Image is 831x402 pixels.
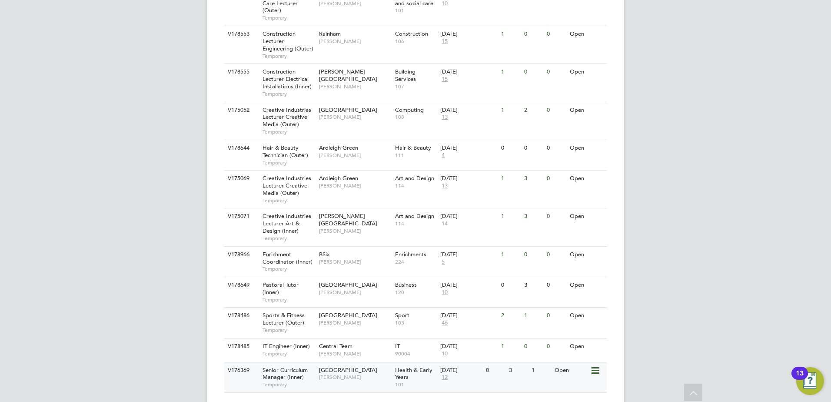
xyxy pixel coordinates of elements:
span: [GEOGRAPHIC_DATA] [319,366,377,374]
span: Health & Early Years [395,366,432,381]
span: Temporary [263,14,315,21]
div: 1 [499,26,522,42]
span: [PERSON_NAME] [319,350,391,357]
span: Hair & Beauty [395,144,431,151]
span: 101 [395,7,436,14]
div: 0 [545,277,567,293]
span: Building Services [395,68,416,83]
span: [PERSON_NAME] [319,228,391,234]
span: [PERSON_NAME] [319,38,391,45]
div: Open [552,362,590,379]
span: Temporary [263,350,315,357]
div: 0 [522,64,545,80]
span: [PERSON_NAME] [319,182,391,189]
span: 46 [440,319,449,327]
div: Open [568,208,605,224]
span: Ardleigh Green [319,144,358,151]
span: Sport [395,312,409,319]
span: Temporary [263,128,315,135]
div: 0 [545,64,567,80]
span: Temporary [263,327,315,334]
span: Construction [395,30,428,37]
div: [DATE] [440,367,482,374]
div: 3 [507,362,529,379]
span: [PERSON_NAME] [319,319,391,326]
span: Art and Design [395,212,434,220]
span: [PERSON_NAME] [319,152,391,159]
div: 0 [522,247,545,263]
span: 107 [395,83,436,90]
span: Temporary [263,159,315,166]
span: 5 [440,258,446,266]
div: [DATE] [440,251,497,258]
span: Temporary [263,296,315,303]
span: 10 [440,350,449,358]
span: 106 [395,38,436,45]
div: 1 [529,362,552,379]
div: V175071 [226,208,256,224]
span: Creative Industries Lecturer Creative Media (Outer) [263,106,311,128]
span: Creative Industries Lecturer Art & Design (Inner) [263,212,311,234]
div: 0 [545,26,567,42]
span: [GEOGRAPHIC_DATA] [319,312,377,319]
span: 15 [440,38,449,45]
span: Temporary [263,197,315,204]
div: V178966 [226,247,256,263]
span: 111 [395,152,436,159]
span: Computing [395,106,424,114]
div: 1 [499,102,522,118]
div: V178486 [226,308,256,324]
div: [DATE] [440,30,497,38]
div: 0 [545,102,567,118]
span: Temporary [263,265,315,272]
div: 0 [484,362,506,379]
span: Rainham [319,30,341,37]
div: 0 [499,140,522,156]
span: [PERSON_NAME] [319,289,391,296]
div: Open [568,102,605,118]
span: [PERSON_NAME] [319,374,391,381]
div: [DATE] [440,281,497,289]
span: Senior Curriculum Manager (Inner) [263,366,308,381]
div: 0 [522,140,545,156]
div: V178644 [226,140,256,156]
div: V178485 [226,338,256,355]
span: [PERSON_NAME] [319,83,391,90]
div: 2 [522,102,545,118]
span: Pastoral Tutor (Inner) [263,281,299,296]
div: 2 [499,308,522,324]
span: Temporary [263,235,315,242]
span: Ardleigh Green [319,174,358,182]
div: [DATE] [440,312,497,319]
span: Enrichment Coordinator (Inner) [263,251,312,265]
span: BSix [319,251,330,258]
div: [DATE] [440,107,497,114]
span: Construction Lecturer Electrical Installations (Inner) [263,68,312,90]
span: 108 [395,114,436,121]
div: 0 [545,140,567,156]
div: 0 [545,308,567,324]
div: 0 [522,26,545,42]
div: V178553 [226,26,256,42]
span: Temporary [263,381,315,388]
div: V175052 [226,102,256,118]
div: Open [568,171,605,187]
span: [GEOGRAPHIC_DATA] [319,281,377,288]
span: 10 [440,289,449,296]
span: 13 [440,182,449,190]
span: Temporary [263,53,315,60]
span: Central Team [319,342,352,350]
div: 0 [545,171,567,187]
div: [DATE] [440,343,497,350]
span: 120 [395,289,436,296]
div: [DATE] [440,144,497,152]
span: [PERSON_NAME] [319,258,391,265]
div: [DATE] [440,68,497,76]
div: [DATE] [440,175,497,182]
div: 0 [545,247,567,263]
span: Sports & Fitness Lecturer (Outer) [263,312,305,326]
div: Open [568,277,605,293]
span: 101 [395,381,436,388]
div: Open [568,338,605,355]
span: [GEOGRAPHIC_DATA] [319,106,377,114]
